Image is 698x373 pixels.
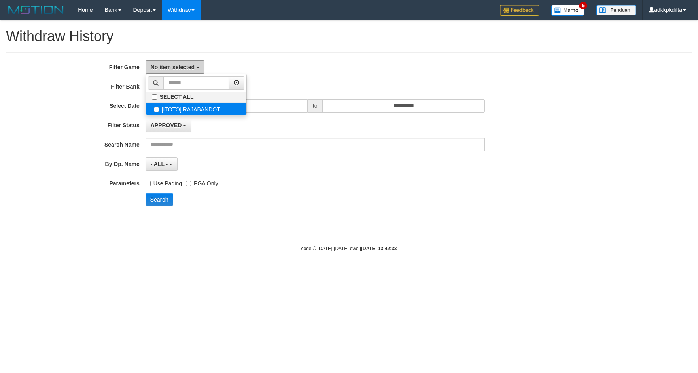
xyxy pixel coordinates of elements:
input: SELECT ALL [152,94,157,100]
input: [ITOTO] RAJABANDOT [154,107,159,112]
label: SELECT ALL [146,92,246,102]
h1: Withdraw History [6,28,692,44]
button: Search [146,193,174,206]
span: to [308,99,323,113]
span: No item selected [151,64,195,70]
input: PGA Only [186,181,191,186]
button: No item selected [146,60,204,74]
img: MOTION_logo.png [6,4,66,16]
input: Use Paging [146,181,151,186]
strong: [DATE] 13:42:33 [361,246,397,251]
span: 5 [579,2,587,9]
img: Button%20Memo.svg [551,5,585,16]
button: - ALL - [146,157,178,171]
span: APPROVED [151,122,182,128]
img: panduan.png [596,5,636,15]
span: - ALL - [151,161,168,167]
label: PGA Only [186,177,218,187]
button: APPROVED [146,119,191,132]
label: [ITOTO] RAJABANDOT [146,103,246,115]
img: Feedback.jpg [500,5,539,16]
small: code © [DATE]-[DATE] dwg | [301,246,397,251]
label: Use Paging [146,177,182,187]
